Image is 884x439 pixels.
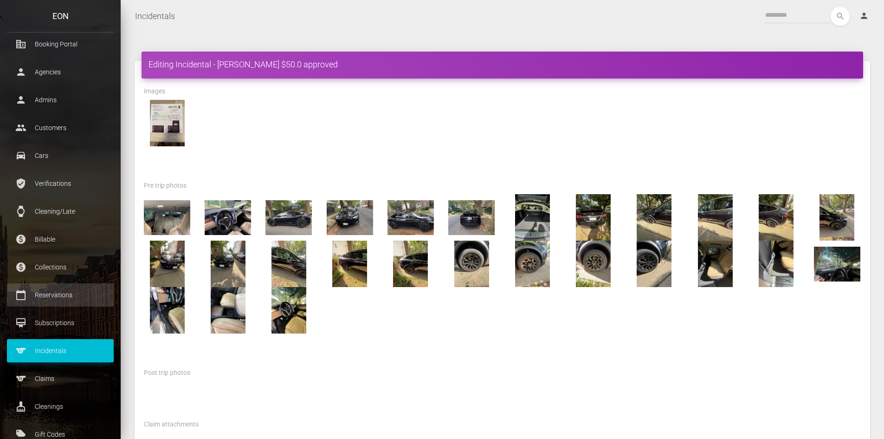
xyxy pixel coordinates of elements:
[14,65,107,79] p: Agencies
[852,7,877,26] a: person
[814,194,860,241] img: IMG_3075.jpeg
[14,232,107,246] p: Billable
[7,339,114,362] a: sports Incidentals
[570,241,617,287] img: IMG_3079.jpeg
[14,288,107,302] p: Reservations
[144,87,165,96] label: Images
[7,283,114,307] a: calendar_today Reservations
[387,194,434,241] img: IMG_1528.jpg
[7,144,114,167] a: drive_eta Cars
[148,59,856,70] h4: Editing Incidental - [PERSON_NAME] $50.0 approved
[814,241,860,287] img: IMG_3088.jpeg
[631,194,678,241] img: IMG_3072.jpeg
[631,241,678,287] img: IMG_3082.jpeg
[14,37,107,51] p: Booking Portal
[327,241,373,287] img: IMG_3077.jpeg
[7,60,114,84] a: person Agencies
[265,194,312,241] img: IMG_1526.jpg
[7,116,114,139] a: people Customers
[448,241,495,287] img: IMG_3081.jpeg
[7,172,114,195] a: verified_user Verifications
[14,344,107,358] p: Incidentals
[14,149,107,163] p: Cars
[831,7,850,26] button: search
[7,367,114,390] a: sports Claims
[144,241,190,287] img: IMG_3074.jpeg
[509,194,555,241] img: IMG_3068.jpeg
[7,256,114,279] a: paid Collections
[14,260,107,274] p: Collections
[205,194,251,241] img: IMG_1530.jpg
[265,287,312,334] img: IMG_3087.jpeg
[14,121,107,135] p: Customers
[692,194,738,241] img: IMG_3071.jpeg
[7,88,114,111] a: person Admins
[205,241,251,287] img: IMG_3073.jpeg
[509,241,555,287] img: IMG_3080.jpeg
[570,194,617,241] img: IMG_3069.jpeg
[753,194,799,241] img: IMG_3070.jpeg
[144,368,190,378] label: Post trip photos
[753,241,799,287] img: IMG_3084.jpeg
[14,93,107,107] p: Admins
[7,395,114,418] a: cleaning_services Cleanings
[144,100,190,146] img: image.jpg
[14,177,107,190] p: Verifications
[692,241,738,287] img: IMG_3083.jpeg
[387,241,434,287] img: IMG_3078.jpeg
[7,200,114,223] a: watch Cleaning/Late
[859,11,869,20] i: person
[14,372,107,386] p: Claims
[7,311,114,334] a: card_membership Subscriptions
[144,194,190,241] img: IMG_1531.jpg
[144,420,199,429] label: Claim attachments
[14,400,107,413] p: Cleanings
[448,194,495,241] img: IMG_1529.jpg
[14,316,107,330] p: Subscriptions
[144,287,190,334] img: IMG_3085.jpeg
[265,241,312,287] img: IMG_3076.jpeg
[14,204,107,218] p: Cleaning/Late
[205,287,251,334] img: IMG_3086.jpeg
[7,228,114,251] a: paid Billable
[144,181,187,190] label: Pre trip photos
[327,194,373,241] img: IMG_1527.jpg
[7,33,114,56] a: corporate_fare Booking Portal
[135,5,175,28] a: Incidentals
